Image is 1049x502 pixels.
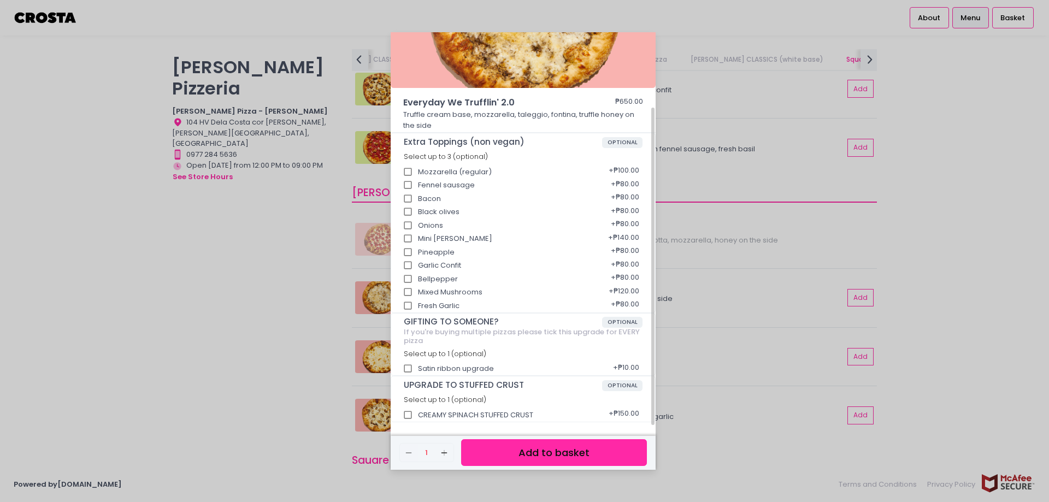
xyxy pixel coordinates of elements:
span: GIFTING TO SOMEONE? [404,317,602,327]
span: Everyday We Trufflin' 2.0 [403,96,584,109]
span: Select up to 1 (optional) [404,395,486,404]
div: + ₱80.00 [607,269,643,290]
span: UPGRADE TO STUFFED CRUST [404,380,602,390]
div: + ₱100.00 [605,162,643,182]
span: OPTIONAL [602,380,643,391]
div: ₱650.00 [615,96,643,109]
span: Select up to 3 (optional) [404,152,488,161]
div: If you're buying multiple pizzas please tick this upgrade for EVERY pizza [404,328,643,345]
div: + ₱10.00 [609,358,643,379]
span: OPTIONAL [602,317,643,328]
div: + ₱120.00 [605,282,643,303]
div: + ₱80.00 [607,215,643,236]
span: Extra Toppings (non vegan) [404,137,602,147]
div: + ₱80.00 [607,255,643,276]
span: OPTIONAL [602,137,643,148]
div: + ₱80.00 [607,175,643,196]
div: + ₱140.00 [604,228,643,249]
div: + ₱80.00 [607,202,643,222]
button: Add to basket [461,439,647,466]
div: + ₱80.00 [607,188,643,209]
span: Select up to 1 (optional) [404,349,486,358]
p: Truffle cream base, mozzarella, taleggio, fontina, truffle honey on the side [403,109,644,131]
div: + ₱80.00 [607,242,643,263]
div: + ₱150.00 [605,405,643,426]
div: + ₱80.00 [607,296,643,316]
